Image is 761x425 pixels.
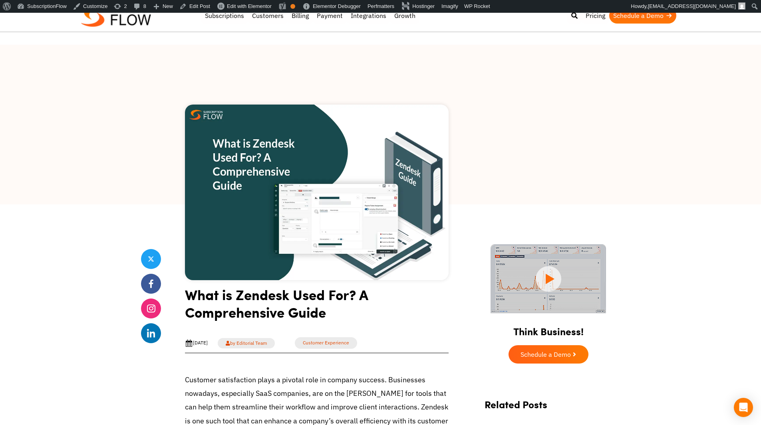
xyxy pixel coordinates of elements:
span: Schedule a Demo [521,351,571,358]
a: Growth [390,8,419,24]
div: Open Intercom Messenger [734,398,753,417]
img: Subscriptionflow [81,6,151,27]
a: Subscriptions [201,8,248,24]
a: Schedule a Demo [609,8,676,24]
div: [DATE] [185,339,208,347]
a: Customers [248,8,288,24]
a: Pricing [582,8,609,24]
span: Edit with Elementor [227,3,272,9]
span: [EMAIL_ADDRESS][DOMAIN_NAME] [648,3,736,9]
a: Payment [313,8,347,24]
a: by Editorial Team [218,338,275,348]
h2: Related Posts [485,399,612,418]
img: What is Zendesk Used For A Comprehensive Guide [185,105,449,280]
a: Schedule a Demo [509,345,588,364]
div: OK [290,4,295,9]
h2: Think Business! [477,316,620,341]
a: Integrations [347,8,390,24]
h1: What is Zendesk Used For? A Comprehensive Guide [185,286,449,327]
a: Billing [288,8,313,24]
img: intro video [491,244,606,313]
a: Customer Experience [295,337,357,349]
